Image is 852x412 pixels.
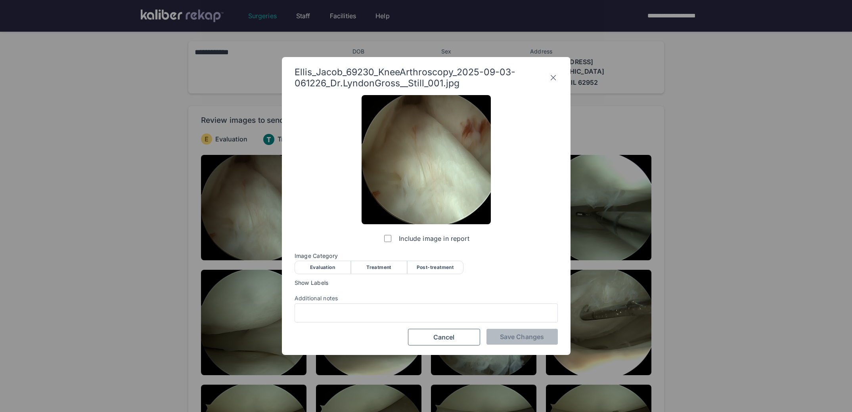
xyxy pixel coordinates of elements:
span: Ellis_Jacob_69230_KneeArthroscopy_2025-09-03-061226_Dr.LyndonGross__Still_001.jpg [295,67,549,89]
button: Save Changes [486,329,558,345]
input: Include image in report [384,235,391,242]
label: Include image in report [383,231,469,246]
img: Ellis_Jacob_69230_KneeArthroscopy_2025-09-03-061226_Dr.LyndonGross__Still_001.jpg [362,95,491,224]
label: Additional notes [295,295,338,301]
button: Cancel [408,329,480,345]
span: Image Category [295,253,558,259]
span: Save Changes [500,333,544,341]
div: Treatment [351,261,407,274]
div: Evaluation [295,261,351,274]
span: Cancel [433,333,455,341]
span: Show Labels [295,280,558,286]
div: Post-treatment [407,261,463,274]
